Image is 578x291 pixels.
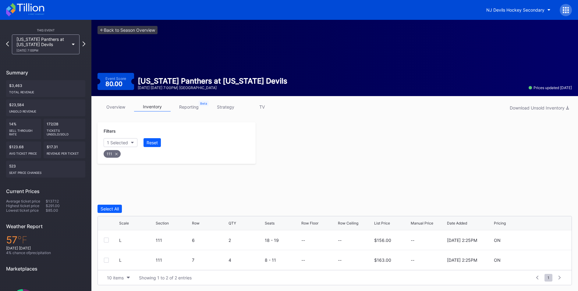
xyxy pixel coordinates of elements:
div: Avg ticket price [9,149,38,155]
div: Total Revenue [9,88,82,94]
div: $85.00 [46,208,85,213]
a: inventory [134,102,171,112]
div: 8 - 11 [265,257,300,263]
button: NJ Devils Hockey Secondary [482,4,555,16]
div: $17.31 [44,142,86,158]
div: Reset [147,140,158,145]
div: Current Prices [6,188,85,194]
button: Reset [144,138,161,147]
div: [DATE] 2:25PM [447,238,477,243]
div: 80.00 [105,81,124,87]
div: Showing 1 to 2 of 2 entries [139,275,192,280]
div: 14% [6,119,41,139]
div: Revenue per ticket [47,149,83,155]
div: Unsold Revenue [9,107,82,113]
div: ON [494,257,501,263]
button: Select All [98,205,122,213]
div: Date Added [447,221,467,225]
div: [US_STATE] Panthers at [US_STATE] Devils [16,37,69,52]
a: strategy [207,102,244,112]
div: Prices updated [DATE] [529,85,572,90]
div: Seats [265,221,275,225]
div: Highest ticket price [6,203,46,208]
div: 111 [156,257,191,263]
span: ℉ [17,234,27,246]
div: 1 Selected [107,140,128,145]
div: Tickets Unsold/Sold [47,126,83,136]
div: L [119,257,122,263]
div: 111 [156,238,191,243]
div: Filters [104,128,250,134]
div: seat price changes [9,168,82,174]
div: L [119,238,122,243]
div: Row Floor [301,221,318,225]
div: Scale [119,221,129,225]
div: 10 items [107,275,124,280]
div: [DATE] 7:00PM [16,48,69,52]
button: 1 Selected [104,138,137,147]
div: [DATE] [DATE] [6,246,85,250]
div: -- [411,238,446,243]
div: Row Ceiling [338,221,358,225]
div: [DATE] [DATE] 7:00PM | [GEOGRAPHIC_DATA] [138,85,287,90]
div: $291.00 [46,203,85,208]
div: Summary [6,70,85,76]
div: QTY [229,221,236,225]
div: List Price [374,221,390,225]
div: $163.00 [374,257,391,263]
div: 523 [6,161,85,178]
div: 2 [229,238,264,243]
button: 10 items [104,274,133,282]
a: <-Back to Season Overview [98,26,158,34]
a: TV [244,102,280,112]
div: Manual Price [411,221,433,225]
div: Event Score [105,76,126,81]
div: 18 - 19 [265,238,300,243]
div: ON [494,238,501,243]
div: $123.68 [6,142,41,158]
div: 57 [6,234,85,246]
div: $137.12 [46,199,85,203]
div: Select All [101,206,119,211]
div: -- [301,238,305,243]
div: -- [338,238,342,243]
div: Sell Through Rate [9,126,38,136]
span: 1 [544,274,552,282]
div: -- [338,257,342,263]
div: 7 [192,257,227,263]
div: 172/28 [44,119,86,139]
div: 111 [104,150,121,158]
div: Weather Report [6,223,85,229]
div: NJ Devils Hockey Secondary [486,7,544,13]
div: $23,584 [6,99,85,116]
div: $3,463 [6,80,85,97]
div: Pricing [494,221,506,225]
div: 4 % chance of precipitation [6,250,85,255]
div: Lowest ticket price [6,208,46,213]
div: Section [156,221,169,225]
div: -- [301,257,305,263]
div: [DATE] 2:25PM [447,257,477,263]
div: Average ticket price [6,199,46,203]
button: Download Unsold Inventory [507,104,572,112]
div: This Event [6,28,85,32]
div: Marketplaces [6,266,85,272]
div: 6 [192,238,227,243]
div: -- [411,257,446,263]
div: [US_STATE] Panthers at [US_STATE] Devils [138,77,287,85]
div: Download Unsold Inventory [510,105,569,110]
div: Row [192,221,200,225]
div: $156.00 [374,238,391,243]
div: 4 [229,257,264,263]
a: overview [98,102,134,112]
a: reporting [171,102,207,112]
